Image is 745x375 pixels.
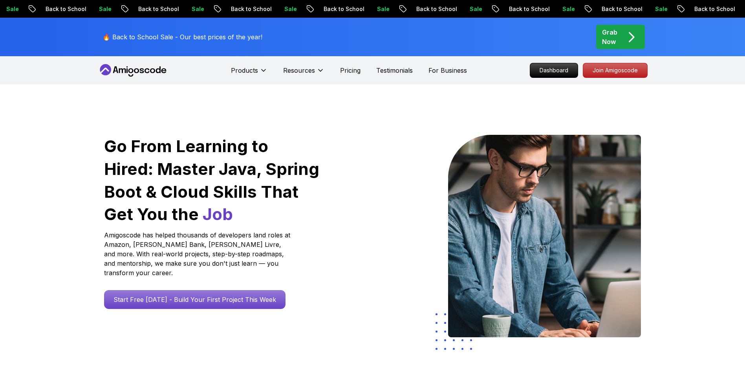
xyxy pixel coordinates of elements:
p: Join Amigoscode [583,63,647,77]
p: Sale [555,5,580,13]
p: Back to School [38,5,92,13]
button: Products [231,66,267,81]
p: Sale [648,5,673,13]
p: Dashboard [530,63,578,77]
a: Start Free [DATE] - Build Your First Project This Week [104,290,286,309]
button: Resources [283,66,324,81]
p: Back to School [131,5,185,13]
p: Back to School [687,5,741,13]
p: Amigoscode has helped thousands of developers land roles at Amazon, [PERSON_NAME] Bank, [PERSON_N... [104,230,293,278]
img: hero [448,135,641,337]
p: Back to School [317,5,370,13]
span: Job [203,204,233,224]
p: 🔥 Back to School Sale - Our best prices of the year! [103,32,262,42]
p: Sale [370,5,395,13]
p: Back to School [595,5,648,13]
p: Back to School [409,5,463,13]
p: Resources [283,66,315,75]
a: Testimonials [376,66,413,75]
a: For Business [428,66,467,75]
p: Sale [463,5,488,13]
p: Products [231,66,258,75]
p: Sale [92,5,117,13]
h1: Go From Learning to Hired: Master Java, Spring Boot & Cloud Skills That Get You the [104,135,320,226]
p: Sale [185,5,210,13]
p: Sale [277,5,302,13]
a: Pricing [340,66,361,75]
a: Dashboard [530,63,578,78]
p: Back to School [224,5,277,13]
p: Back to School [502,5,555,13]
p: Grab Now [602,28,617,46]
a: Join Amigoscode [583,63,648,78]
